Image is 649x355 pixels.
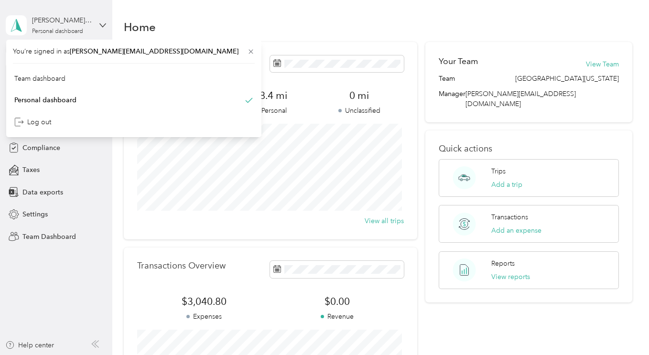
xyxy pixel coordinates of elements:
span: Team [439,74,455,84]
p: Transactions Overview [137,261,226,271]
p: Expenses [137,312,270,322]
h1: Home [124,22,156,32]
span: $3,040.80 [137,295,270,308]
p: Personal [226,106,315,116]
span: Manager [439,89,465,109]
span: [GEOGRAPHIC_DATA][US_STATE] [515,74,619,84]
div: Personal dashboard [32,29,83,34]
button: Help center [5,340,54,350]
span: [PERSON_NAME][EMAIL_ADDRESS][DOMAIN_NAME] [465,90,576,108]
span: Data exports [22,187,63,197]
span: Settings [22,209,48,219]
span: Team Dashboard [22,232,76,242]
iframe: Everlance-gr Chat Button Frame [595,301,649,355]
button: View all trips [365,216,404,226]
div: Personal dashboard [14,95,76,105]
p: Trips [491,166,506,176]
span: You’re signed in as [13,46,255,56]
span: 0 mi [315,89,404,102]
div: Team dashboard [14,74,65,84]
button: Add a trip [491,180,522,190]
span: [PERSON_NAME][EMAIL_ADDRESS][DOMAIN_NAME] [70,47,238,55]
div: Log out [14,117,51,127]
span: $0.00 [270,295,404,308]
button: View reports [491,272,530,282]
span: Compliance [22,143,60,153]
p: Quick actions [439,144,619,154]
div: [PERSON_NAME][GEOGRAPHIC_DATA] [32,15,92,25]
span: 98.4 mi [226,89,315,102]
p: Unclassified [315,106,404,116]
p: Transactions [491,212,528,222]
button: Add an expense [491,226,541,236]
span: Taxes [22,165,40,175]
h2: Your Team [439,55,478,67]
p: Reports [491,258,515,269]
button: View Team [586,59,619,69]
p: Revenue [270,312,404,322]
